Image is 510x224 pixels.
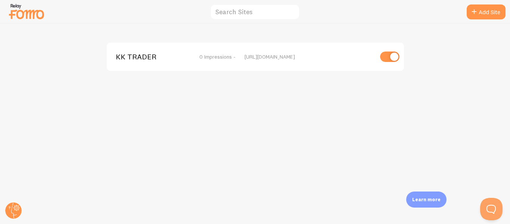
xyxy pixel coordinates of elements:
span: KK TRADER [116,53,176,60]
iframe: Help Scout Beacon - Open [480,198,503,220]
img: fomo-relay-logo-orange.svg [8,2,45,21]
p: Learn more [412,196,441,203]
div: [URL][DOMAIN_NAME] [245,53,373,60]
span: 0 Impressions - [199,53,236,60]
div: Learn more [406,192,447,208]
